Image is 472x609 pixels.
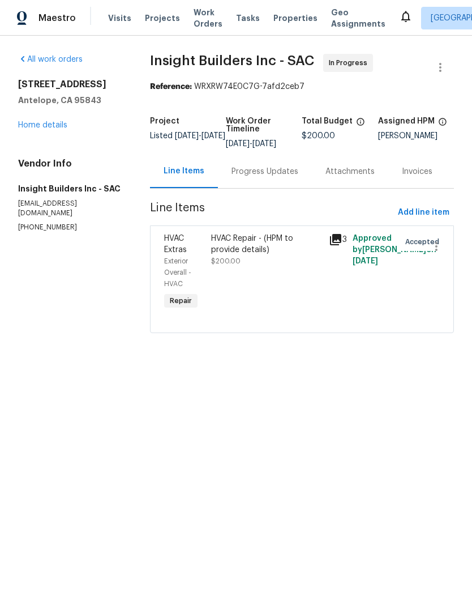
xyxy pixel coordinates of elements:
a: All work orders [18,56,83,63]
span: Visits [108,12,131,24]
span: [DATE] [353,257,378,265]
div: WRXRW74E0C7G-7afd2ceb7 [150,81,454,92]
p: [PHONE_NUMBER] [18,223,123,232]
h2: [STREET_ADDRESS] [18,79,123,90]
b: Reference: [150,83,192,91]
span: [DATE] [252,140,276,148]
span: [DATE] [201,132,225,140]
span: - [226,140,276,148]
a: Home details [18,121,67,129]
h5: Work Order Timeline [226,117,302,133]
span: The hpm assigned to this work order. [438,117,447,132]
button: Add line item [393,202,454,223]
span: $200.00 [302,132,335,140]
span: Properties [273,12,317,24]
span: $200.00 [211,258,241,265]
span: Listed [150,132,225,140]
span: Tasks [236,14,260,22]
span: Insight Builders Inc - SAC [150,54,314,67]
span: Work Orders [194,7,222,29]
h4: Vendor Info [18,158,123,169]
p: [EMAIL_ADDRESS][DOMAIN_NAME] [18,199,123,218]
span: Add line item [398,206,449,220]
span: Line Items [150,202,393,223]
span: Geo Assignments [331,7,385,29]
span: Repair [165,295,196,306]
span: In Progress [329,57,372,69]
div: 3 [329,233,346,246]
span: Approved by [PERSON_NAME] on [353,235,436,265]
div: HVAC Repair - (HPM to provide details) [211,233,322,255]
span: HVAC Extras [164,235,187,254]
span: [DATE] [226,140,250,148]
h5: Project [150,117,179,125]
span: Exterior Overall - HVAC [164,258,191,287]
h5: Antelope, CA 95843 [18,95,123,106]
div: Attachments [325,166,375,177]
div: Line Items [164,165,204,177]
span: - [175,132,225,140]
span: The total cost of line items that have been proposed by Opendoor. This sum includes line items th... [356,117,365,132]
div: Invoices [402,166,432,177]
h5: Assigned HPM [378,117,435,125]
h5: Total Budget [302,117,353,125]
h5: Insight Builders Inc - SAC [18,183,123,194]
div: [PERSON_NAME] [378,132,454,140]
div: Progress Updates [231,166,298,177]
span: [DATE] [175,132,199,140]
span: Maestro [38,12,76,24]
span: Accepted [405,236,444,248]
span: Projects [145,12,180,24]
